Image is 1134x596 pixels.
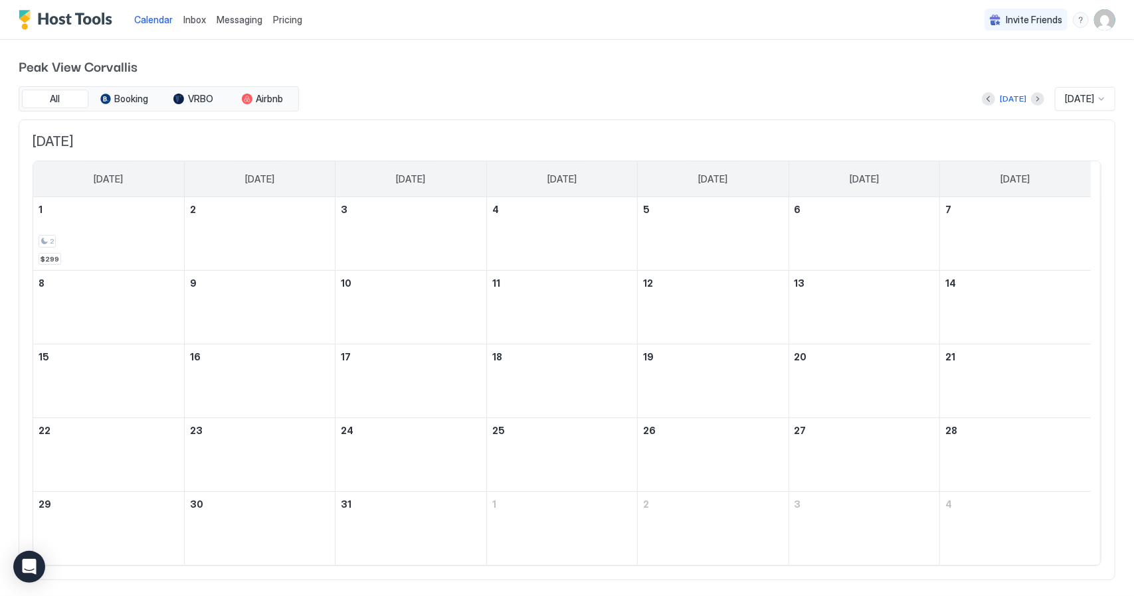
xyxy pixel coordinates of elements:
span: 1 [492,498,496,510]
span: 27 [795,425,806,436]
td: March 31, 2026 [335,492,486,565]
span: [DATE] [547,173,577,185]
a: March 4, 2026 [487,197,637,222]
span: VRBO [188,93,213,105]
span: Invite Friends [1006,14,1062,26]
a: Sunday [80,161,136,197]
span: 30 [190,498,203,510]
span: [DATE] [850,173,879,185]
td: March 19, 2026 [638,344,789,418]
td: March 13, 2026 [789,271,939,344]
a: Monday [232,161,288,197]
a: Messaging [217,13,262,27]
a: March 11, 2026 [487,271,637,295]
a: March 23, 2026 [185,418,335,443]
td: March 18, 2026 [486,344,637,418]
span: 31 [341,498,351,510]
button: Booking [91,90,157,108]
span: 29 [39,498,51,510]
a: Thursday [685,161,741,197]
a: March 21, 2026 [940,344,1091,369]
span: [DATE] [698,173,727,185]
a: Inbox [183,13,206,27]
td: April 1, 2026 [486,492,637,565]
a: April 4, 2026 [940,492,1091,516]
span: [DATE] [1065,93,1094,105]
a: March 1, 2026 [33,197,184,222]
a: Friday [836,161,892,197]
a: March 24, 2026 [335,418,486,443]
button: Airbnb [229,90,296,108]
span: [DATE] [397,173,426,185]
div: Open Intercom Messenger [13,551,45,583]
a: March 8, 2026 [33,271,184,295]
a: March 14, 2026 [940,271,1091,295]
a: Wednesday [534,161,590,197]
button: Previous month [982,92,995,106]
td: March 7, 2026 [940,197,1091,271]
td: March 30, 2026 [184,492,335,565]
span: 18 [492,351,502,362]
td: March 11, 2026 [486,271,637,344]
span: 7 [945,204,951,215]
span: 15 [39,351,49,362]
td: March 8, 2026 [33,271,184,344]
div: tab-group [19,86,299,112]
span: [DATE] [1001,173,1030,185]
a: March 29, 2026 [33,492,184,516]
span: 2 [643,498,649,510]
span: 4 [945,498,952,510]
button: VRBO [160,90,227,108]
span: Airbnb [256,93,284,105]
span: 20 [795,351,807,362]
a: March 28, 2026 [940,418,1091,443]
td: March 28, 2026 [940,418,1091,492]
span: All [50,93,60,105]
td: March 17, 2026 [335,344,486,418]
td: March 27, 2026 [789,418,939,492]
span: [DATE] [33,133,1101,150]
td: April 2, 2026 [638,492,789,565]
a: March 12, 2026 [638,271,788,295]
a: Tuesday [383,161,439,197]
td: March 26, 2026 [638,418,789,492]
span: 25 [492,425,505,436]
a: March 26, 2026 [638,418,788,443]
button: Next month [1031,92,1044,106]
span: Pricing [273,14,302,26]
td: March 9, 2026 [184,271,335,344]
span: 16 [190,351,201,362]
a: March 9, 2026 [185,271,335,295]
span: 4 [492,204,499,215]
a: March 27, 2026 [789,418,939,443]
td: March 1, 2026 [33,197,184,271]
a: March 15, 2026 [33,344,184,369]
span: 10 [341,277,351,289]
span: 23 [190,425,203,436]
td: March 22, 2026 [33,418,184,492]
td: March 23, 2026 [184,418,335,492]
div: menu [1073,12,1089,28]
span: [DATE] [245,173,274,185]
span: 14 [945,277,956,289]
span: 28 [945,425,957,436]
a: March 18, 2026 [487,344,637,369]
span: 5 [643,204,650,215]
td: March 24, 2026 [335,418,486,492]
a: Saturday [988,161,1044,197]
span: 13 [795,277,805,289]
td: March 4, 2026 [486,197,637,271]
td: April 4, 2026 [940,492,1091,565]
td: March 5, 2026 [638,197,789,271]
span: Inbox [183,14,206,25]
a: March 7, 2026 [940,197,1091,222]
a: March 25, 2026 [487,418,637,443]
a: March 30, 2026 [185,492,335,516]
a: March 31, 2026 [335,492,486,516]
span: 3 [795,498,801,510]
span: Peak View Corvallis [19,56,1115,76]
span: 6 [795,204,801,215]
a: April 1, 2026 [487,492,637,516]
a: March 6, 2026 [789,197,939,222]
span: 8 [39,277,45,289]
